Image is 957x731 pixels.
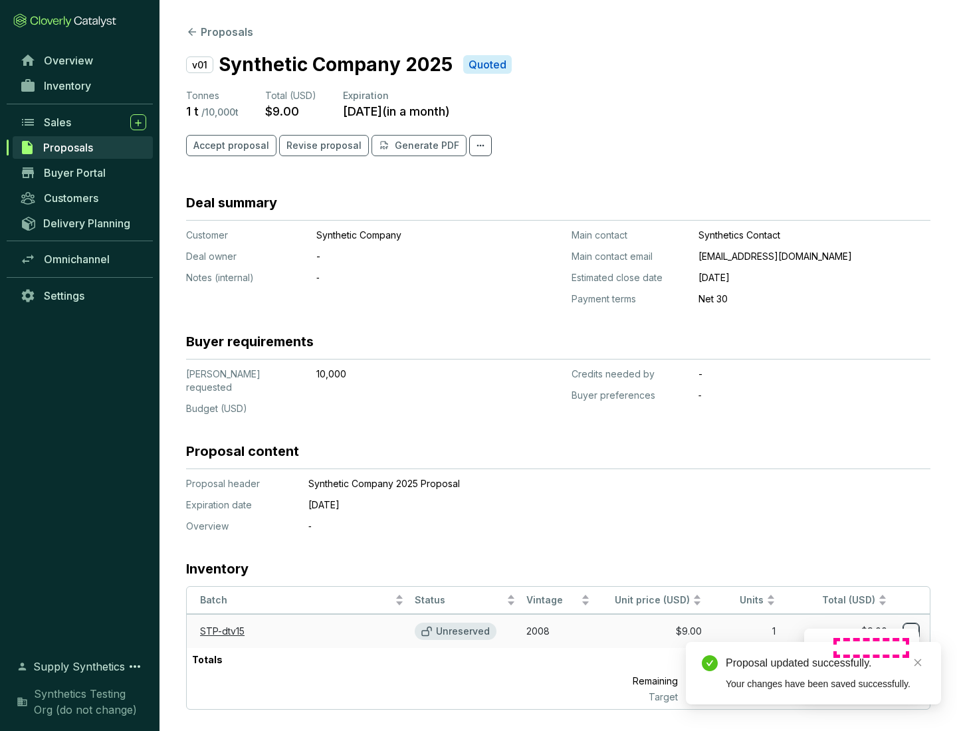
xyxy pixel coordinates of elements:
a: Sales [13,111,153,134]
p: Reserve credits [833,641,906,655]
span: Status [415,594,504,607]
p: Generate PDF [395,139,459,152]
p: Main contact email [572,250,688,263]
p: Synthetic Company 2025 [219,51,453,78]
a: Delivery Planning [13,212,153,234]
span: Vintage [526,594,578,607]
p: - [316,250,496,263]
p: [DATE] ( in a month ) [343,104,450,119]
p: 1 t [186,104,199,119]
span: Units [712,594,764,607]
p: Net 30 [698,292,930,306]
p: ‐ [316,271,496,284]
button: Accept proposal [186,135,276,156]
p: Synthetic Company [316,229,496,242]
th: Batch [187,587,409,614]
td: $9.00 [781,614,893,648]
span: Customers [44,191,98,205]
button: Proposals [186,24,253,40]
p: Totals [187,648,228,672]
span: Supply Synthetics [33,659,125,675]
span: Accept proposal [193,139,269,152]
p: Synthetic Company 2025 Proposal [308,477,867,490]
span: Proposals [43,141,93,154]
div: Proposal updated successfully. [726,655,925,671]
p: $9.00 [265,104,299,119]
button: Revise proposal [279,135,369,156]
a: Proposals [13,136,153,159]
p: Expiration [343,89,450,102]
p: Tonnes [186,89,239,102]
td: 1 [707,614,782,648]
p: Overview [186,520,292,533]
p: Credits needed by [572,367,688,381]
p: Unreserved [436,625,490,637]
span: close [913,658,922,667]
p: Deal owner [186,250,306,263]
span: check-circle [702,655,718,671]
button: Generate PDF [372,135,467,156]
h3: Deal summary [186,193,277,212]
p: Quoted [469,58,506,72]
p: ‐ [308,520,867,533]
p: 1 t [683,648,780,672]
th: Status [409,587,521,614]
p: Synthetics Contact [698,229,930,242]
a: Overview [13,49,153,72]
p: 9,999 t [683,672,781,690]
h3: Buyer requirements [186,332,314,351]
span: Batch [200,594,392,607]
h3: Proposal content [186,442,299,461]
span: Total (USD) [822,594,875,605]
p: Notes (internal) [186,271,306,284]
p: Buyer preferences [572,389,688,402]
span: Unit price (USD) [615,594,690,605]
h3: Inventory [186,560,249,578]
span: Buyer Portal [44,166,106,179]
a: Omnichannel [13,248,153,270]
p: [DATE] [698,271,930,284]
a: Inventory [13,74,153,97]
a: STP-dtv15 [200,625,245,637]
a: Settings [13,284,153,307]
p: - [698,367,930,381]
p: [PERSON_NAME] requested [186,367,306,394]
span: Total (USD) [265,90,316,101]
p: [DATE] [308,498,867,512]
p: Customer [186,229,306,242]
span: Synthetics Testing Org (do not change) [34,686,146,718]
span: Omnichannel [44,253,110,266]
p: / 10,000 t [201,106,239,118]
span: Inventory [44,79,91,92]
div: Your changes have been saved successfully. [726,677,925,691]
p: ‐ [698,389,930,402]
a: Customers [13,187,153,209]
span: Settings [44,289,84,302]
a: Close [910,655,925,670]
p: Expiration date [186,498,292,512]
th: Vintage [521,587,595,614]
th: Units [707,587,782,614]
span: Budget (USD) [186,403,247,414]
p: Payment terms [572,292,688,306]
p: [EMAIL_ADDRESS][DOMAIN_NAME] [698,250,930,263]
p: Main contact [572,229,688,242]
p: Remaining [574,672,683,690]
p: 10,000 [316,367,496,381]
span: Delivery Planning [43,217,130,230]
span: Sales [44,116,71,129]
td: 2008 [521,614,595,648]
span: Revise proposal [286,139,362,152]
p: Target [574,690,683,704]
td: $9.00 [595,614,707,648]
a: Buyer Portal [13,161,153,184]
span: Overview [44,54,93,67]
p: Proposal header [186,477,292,490]
p: Estimated close date [572,271,688,284]
p: v01 [186,56,213,73]
p: 10,000 t [683,690,781,704]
